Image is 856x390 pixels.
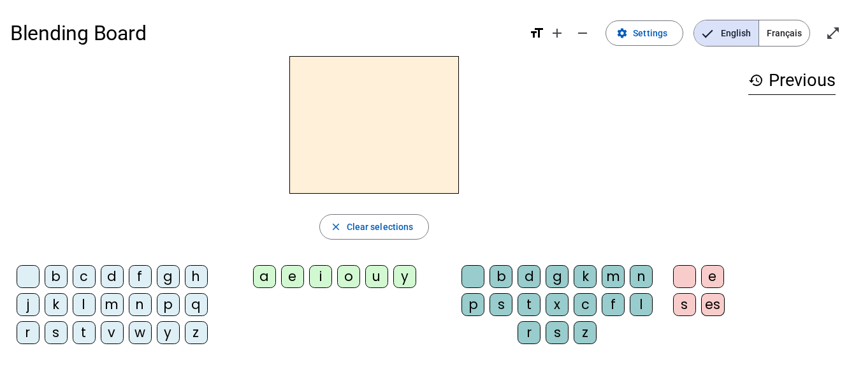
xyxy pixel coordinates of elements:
[518,321,540,344] div: r
[337,265,360,288] div: o
[101,265,124,288] div: d
[574,321,597,344] div: z
[45,265,68,288] div: b
[606,20,683,46] button: Settings
[546,321,569,344] div: s
[73,265,96,288] div: c
[759,20,809,46] span: Français
[748,73,764,88] mat-icon: history
[549,25,565,41] mat-icon: add
[393,265,416,288] div: y
[546,265,569,288] div: g
[574,265,597,288] div: k
[518,265,540,288] div: d
[633,25,667,41] span: Settings
[185,293,208,316] div: q
[281,265,304,288] div: e
[157,321,180,344] div: y
[748,66,836,95] h3: Previous
[461,293,484,316] div: p
[17,321,40,344] div: r
[101,293,124,316] div: m
[570,20,595,46] button: Decrease font size
[574,293,597,316] div: c
[101,321,124,344] div: v
[490,293,512,316] div: s
[330,221,342,233] mat-icon: close
[185,265,208,288] div: h
[602,293,625,316] div: f
[319,214,430,240] button: Clear selections
[701,265,724,288] div: e
[820,20,846,46] button: Enter full screen
[129,321,152,344] div: w
[546,293,569,316] div: x
[185,321,208,344] div: z
[694,20,758,46] span: English
[630,265,653,288] div: n
[17,293,40,316] div: j
[616,27,628,39] mat-icon: settings
[518,293,540,316] div: t
[490,265,512,288] div: b
[129,293,152,316] div: n
[73,321,96,344] div: t
[45,293,68,316] div: k
[529,25,544,41] mat-icon: format_size
[73,293,96,316] div: l
[45,321,68,344] div: s
[157,293,180,316] div: p
[10,13,519,54] h1: Blending Board
[129,265,152,288] div: f
[157,265,180,288] div: g
[630,293,653,316] div: l
[701,293,725,316] div: es
[825,25,841,41] mat-icon: open_in_full
[602,265,625,288] div: m
[673,293,696,316] div: s
[575,25,590,41] mat-icon: remove
[347,219,414,235] span: Clear selections
[253,265,276,288] div: a
[309,265,332,288] div: i
[365,265,388,288] div: u
[693,20,810,47] mat-button-toggle-group: Language selection
[544,20,570,46] button: Increase font size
